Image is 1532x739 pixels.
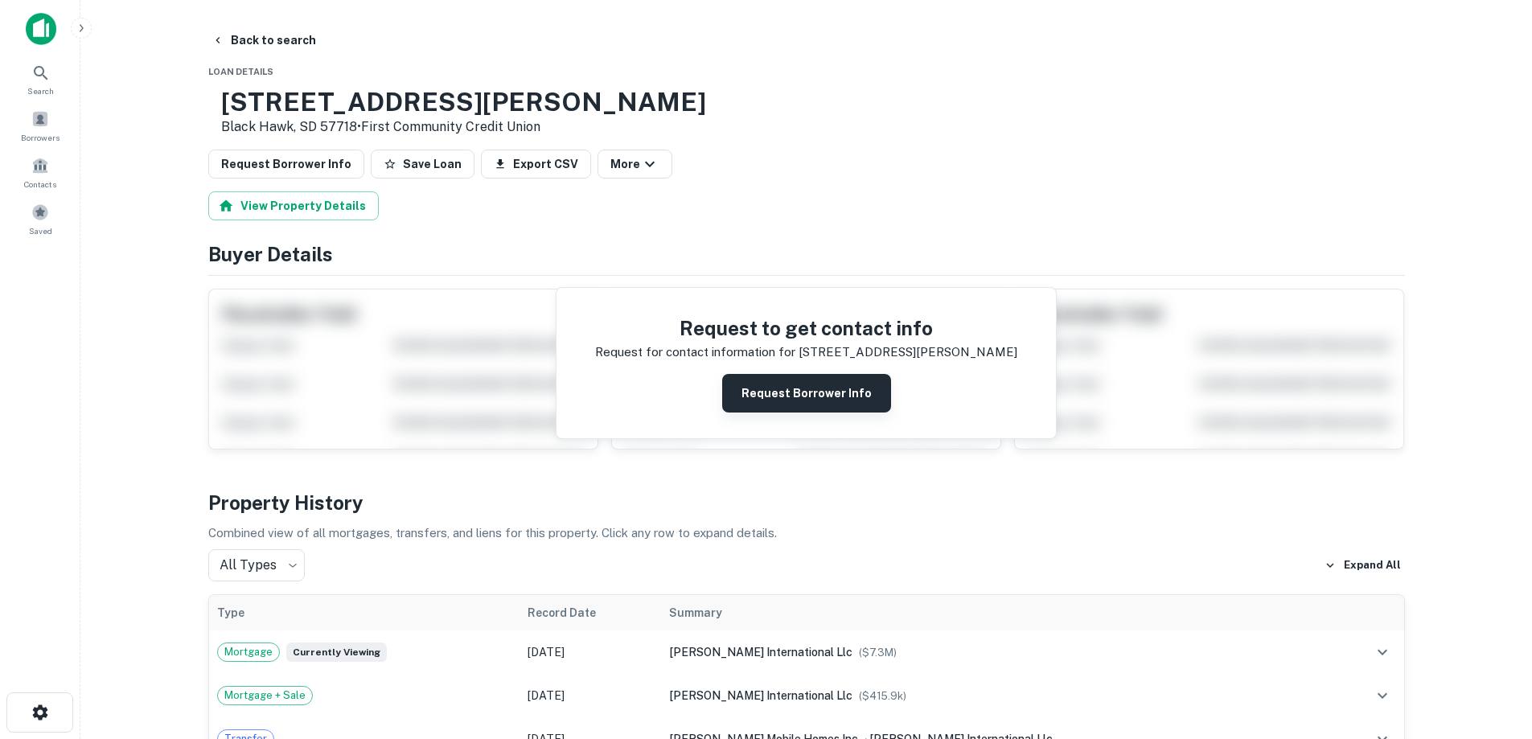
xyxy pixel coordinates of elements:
[520,674,661,717] td: [DATE]
[371,150,474,179] button: Save Loan
[218,688,312,704] span: Mortgage + Sale
[205,26,322,55] button: Back to search
[5,104,76,147] a: Borrowers
[595,314,1017,343] h4: Request to get contact info
[1320,553,1405,577] button: Expand All
[722,374,891,413] button: Request Borrower Info
[799,343,1017,362] p: [STREET_ADDRESS][PERSON_NAME]
[1452,610,1532,688] iframe: Chat Widget
[1369,638,1396,666] button: expand row
[208,523,1405,543] p: Combined view of all mortgages, transfers, and liens for this property. Click any row to expand d...
[221,117,706,137] p: Black Hawk, SD 57718 •
[661,595,1331,630] th: Summary
[21,131,60,144] span: Borrowers
[286,643,387,662] span: Currently viewing
[595,343,795,362] p: Request for contact information for
[859,647,897,659] span: ($ 7.3M )
[29,224,52,237] span: Saved
[5,57,76,101] a: Search
[5,197,76,240] a: Saved
[208,488,1405,517] h4: Property History
[520,630,661,674] td: [DATE]
[24,178,56,191] span: Contacts
[209,595,520,630] th: Type
[208,549,305,581] div: All Types
[598,150,672,179] button: More
[208,240,1405,269] h4: Buyer Details
[520,595,661,630] th: Record Date
[208,191,379,220] button: View Property Details
[27,84,54,97] span: Search
[26,13,56,45] img: capitalize-icon.png
[669,689,852,702] span: [PERSON_NAME] international llc
[208,67,273,76] span: Loan Details
[1369,682,1396,709] button: expand row
[218,644,279,660] span: Mortgage
[221,87,706,117] h3: [STREET_ADDRESS][PERSON_NAME]
[361,119,540,134] a: First Community Credit Union
[669,646,852,659] span: [PERSON_NAME] international llc
[5,150,76,194] a: Contacts
[859,690,906,702] span: ($ 415.9k )
[208,150,364,179] button: Request Borrower Info
[481,150,591,179] button: Export CSV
